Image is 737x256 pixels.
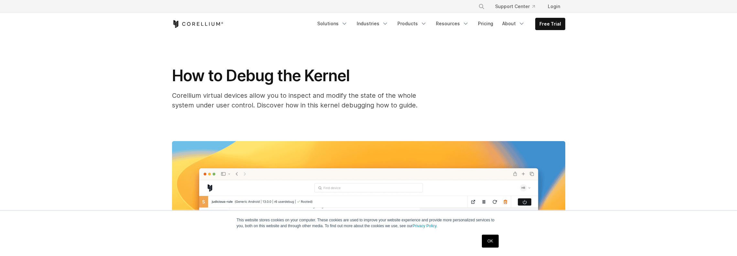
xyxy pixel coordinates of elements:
a: Login [543,1,565,12]
a: Products [394,18,431,29]
a: Corellium Home [172,20,223,28]
a: About [498,18,529,29]
a: Pricing [474,18,497,29]
div: Navigation Menu [471,1,565,12]
a: Privacy Policy. [413,224,438,228]
a: Free Trial [536,18,565,30]
a: Solutions [313,18,352,29]
span: Corellium virtual devices allow you to inspect and modify the state of the whole system under use... [172,92,417,109]
span: How to Debug the Kernel [172,66,350,85]
a: OK [482,235,498,248]
a: Industries [353,18,392,29]
p: This website stores cookies on your computer. These cookies are used to improve your website expe... [237,217,501,229]
div: Navigation Menu [313,18,565,30]
a: Resources [432,18,473,29]
a: Support Center [490,1,540,12]
button: Search [476,1,487,12]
